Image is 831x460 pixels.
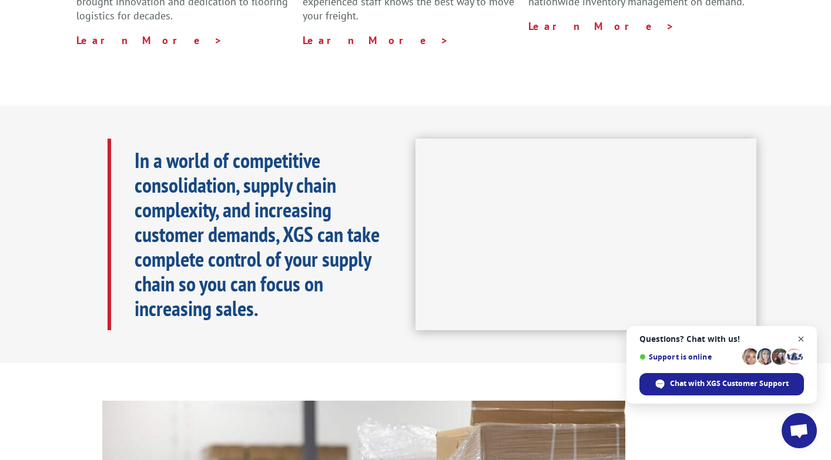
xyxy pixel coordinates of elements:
[76,33,223,47] a: Learn More >
[794,332,809,347] span: Close chat
[782,413,817,448] div: Open chat
[639,373,804,395] div: Chat with XGS Customer Support
[528,19,675,33] a: Learn More >
[303,33,449,47] a: Learn More >
[135,146,380,322] b: In a world of competitive consolidation, supply chain complexity, and increasing customer demands...
[415,139,756,330] iframe: XGS Logistics Solutions
[670,378,789,389] span: Chat with XGS Customer Support
[639,352,738,361] span: Support is online
[639,334,804,344] span: Questions? Chat with us!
